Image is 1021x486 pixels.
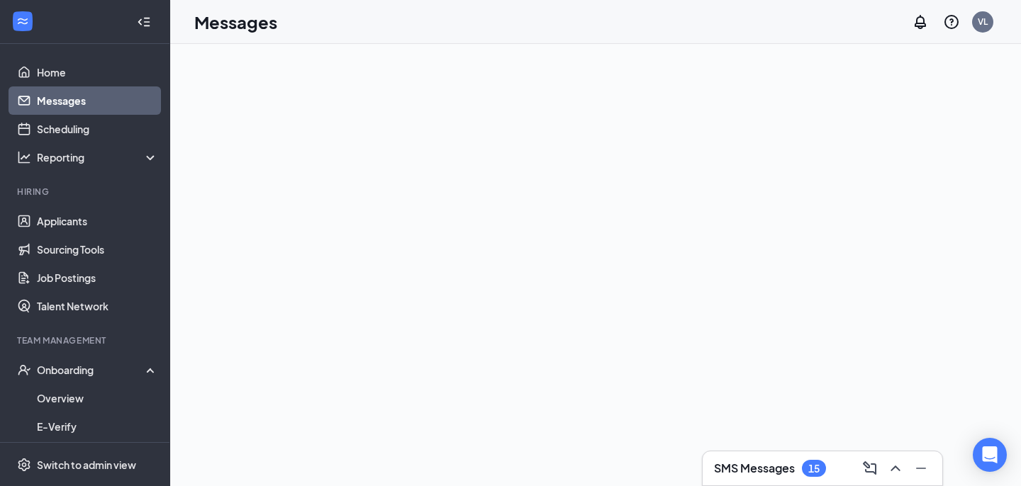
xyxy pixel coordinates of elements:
[37,441,158,469] a: Onboarding Documents
[37,115,158,143] a: Scheduling
[857,457,880,480] button: ComposeMessage
[17,186,155,198] div: Hiring
[913,460,930,477] svg: Minimize
[37,412,158,441] a: E-Verify
[861,460,878,477] svg: ComposeMessage
[37,207,158,235] a: Applicants
[17,458,31,472] svg: Settings
[883,457,905,480] button: ChevronUp
[808,463,820,475] div: 15
[912,13,929,30] svg: Notifications
[37,458,136,472] div: Switch to admin view
[887,460,904,477] svg: ChevronUp
[37,150,159,164] div: Reporting
[37,58,158,86] a: Home
[37,264,158,292] a: Job Postings
[943,13,960,30] svg: QuestionInfo
[194,10,277,34] h1: Messages
[37,363,159,377] div: Onboarding
[978,16,988,28] div: VL
[37,235,158,264] a: Sourcing Tools
[37,86,158,115] a: Messages
[17,334,155,346] div: Team Management
[908,457,931,480] button: Minimize
[16,14,30,28] svg: WorkstreamLogo
[714,460,795,476] h3: SMS Messages
[973,438,1007,472] div: Open Intercom Messenger
[17,363,31,377] svg: UserCheck
[37,292,158,320] a: Talent Network
[37,384,158,412] a: Overview
[17,150,31,164] svg: Analysis
[137,15,151,29] svg: Collapse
